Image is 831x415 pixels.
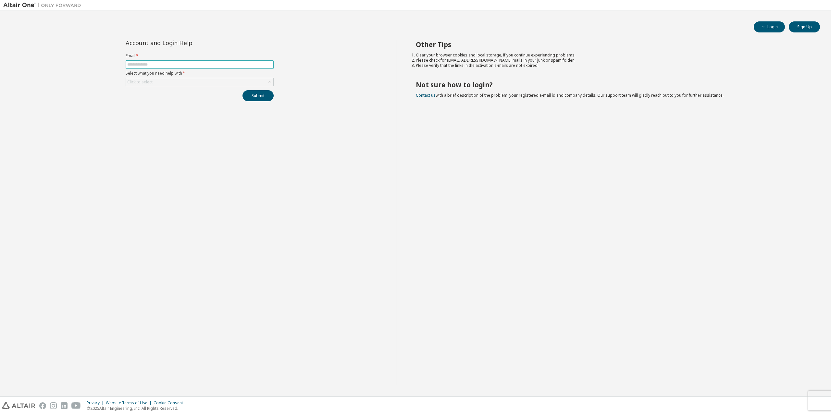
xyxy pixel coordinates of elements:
button: Login [754,21,785,32]
img: linkedin.svg [61,402,68,409]
div: Cookie Consent [154,400,187,406]
img: altair_logo.svg [2,402,35,409]
div: Privacy [87,400,106,406]
p: © 2025 Altair Engineering, Inc. All Rights Reserved. [87,406,187,411]
img: instagram.svg [50,402,57,409]
li: Clear your browser cookies and local storage, if you continue experiencing problems. [416,53,809,58]
label: Email [126,53,274,58]
button: Submit [242,90,274,101]
div: Website Terms of Use [106,400,154,406]
h2: Other Tips [416,40,809,49]
div: Account and Login Help [126,40,244,45]
img: facebook.svg [39,402,46,409]
li: Please verify that the links in the activation e-mails are not expired. [416,63,809,68]
h2: Not sure how to login? [416,80,809,89]
img: Altair One [3,2,84,8]
label: Select what you need help with [126,71,274,76]
a: Contact us [416,92,436,98]
span: with a brief description of the problem, your registered e-mail id and company details. Our suppo... [416,92,724,98]
button: Sign Up [789,21,820,32]
div: Click to select [127,79,153,85]
li: Please check for [EMAIL_ADDRESS][DOMAIN_NAME] mails in your junk or spam folder. [416,58,809,63]
img: youtube.svg [71,402,81,409]
div: Click to select [126,78,273,86]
